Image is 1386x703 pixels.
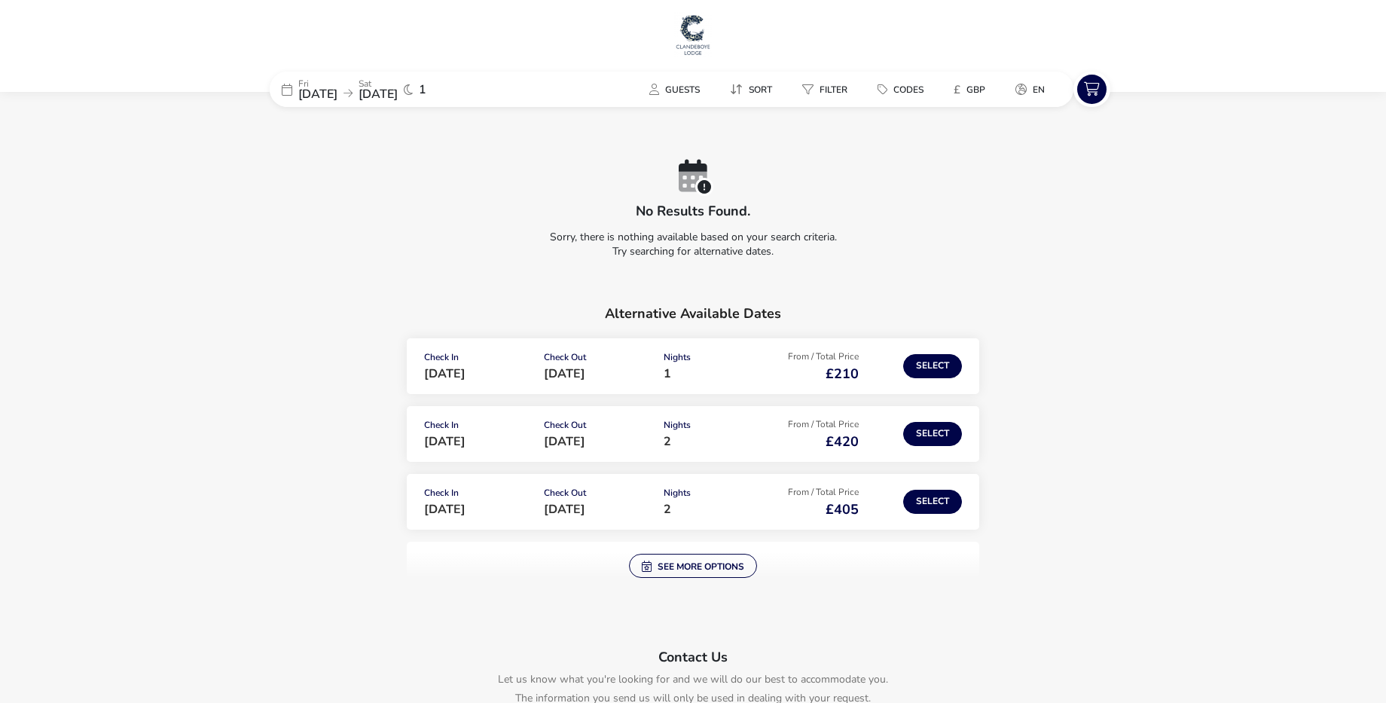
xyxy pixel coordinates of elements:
p: Check In [424,488,532,503]
span: Filter [820,84,847,96]
h2: No results found. [636,202,750,220]
naf-pibe-menu-bar-item: Filter [790,78,865,100]
p: Nights [664,353,755,368]
i: £ [954,82,960,97]
span: Codes [893,84,923,96]
span: [DATE] [298,86,337,102]
naf-pibe-menu-bar-item: en [1003,78,1063,100]
p: From / Total Price [767,420,858,435]
p: Check In [424,353,532,368]
span: [DATE] [359,86,398,102]
naf-pibe-menu-bar-item: Codes [865,78,942,100]
span: [DATE] [424,433,466,450]
span: 2 [664,501,671,518]
button: Filter [790,78,859,100]
p: Sat [359,79,398,88]
button: Codes [865,78,936,100]
button: en [1003,78,1057,100]
a: Main Website [674,12,712,60]
span: GBP [966,84,985,96]
span: [DATE] [544,365,585,382]
p: Nights [664,488,755,503]
p: Check Out [544,420,652,436]
button: Sort [718,78,784,100]
span: [DATE] [544,501,585,518]
button: £GBP [942,78,997,100]
span: Guests [665,84,700,96]
p: Nights [664,420,755,436]
button: Select [903,422,962,446]
p: Sorry, there is nothing available based on your search criteria. Try searching for alternative da... [270,218,1116,264]
span: See more options [642,560,744,572]
h2: Alternative Available Dates [407,295,979,338]
span: en [1033,84,1045,96]
span: [DATE] [424,501,466,518]
button: Select [903,354,962,378]
span: 1 [664,365,671,382]
span: £405 [826,500,859,518]
p: From / Total Price [767,352,858,367]
naf-pibe-menu-bar-item: Sort [718,78,790,100]
span: 2 [664,433,671,450]
img: Main Website [674,12,712,57]
span: £420 [826,432,859,451]
h2: Contact Us [418,638,968,670]
button: See more options [629,554,757,578]
p: Check Out [544,353,652,368]
span: [DATE] [544,433,585,450]
naf-pibe-menu-bar-item: Guests [637,78,718,100]
p: Check In [424,420,532,436]
span: £210 [826,365,859,383]
span: Sort [749,84,772,96]
p: Fri [298,79,337,88]
p: Let us know what you're looking for and we will do our best to accommodate you. [418,670,968,689]
naf-pibe-menu-bar-item: £GBP [942,78,1003,100]
span: 1 [419,84,426,96]
p: Check Out [544,488,652,503]
button: Guests [637,78,712,100]
span: [DATE] [424,365,466,382]
div: Fri[DATE]Sat[DATE]1 [270,72,496,107]
p: From / Total Price [767,488,858,503]
button: Select [903,490,962,514]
